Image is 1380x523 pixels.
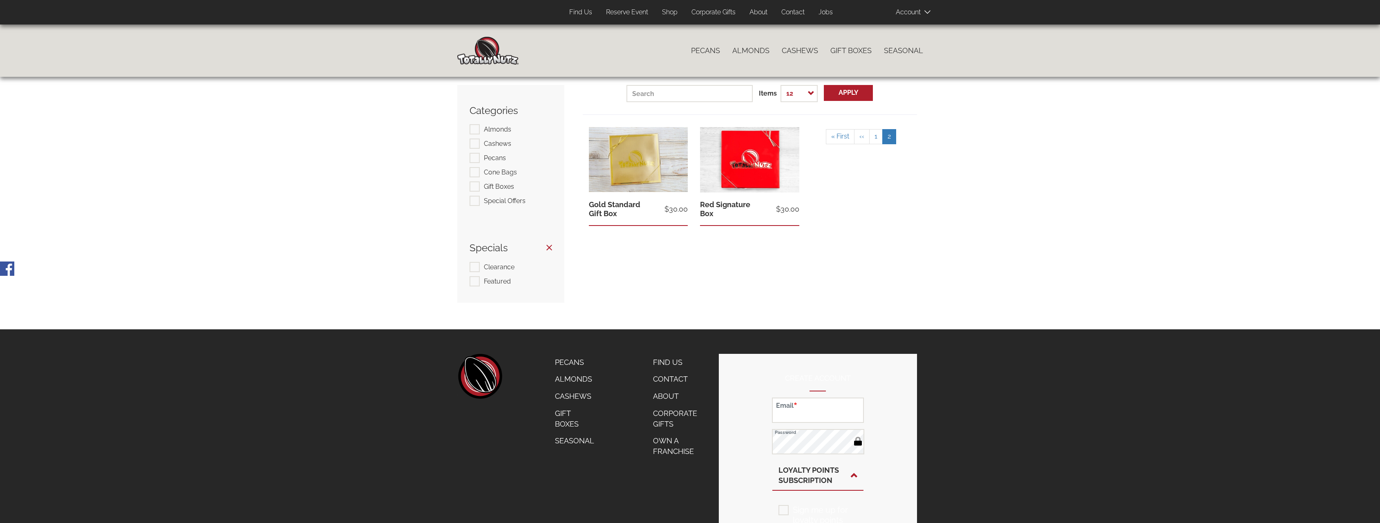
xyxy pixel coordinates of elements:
h3: Specials [470,243,552,253]
img: gold signature 4-choice gift box with gold on gold totally nutz logo, box on a light wood background [589,127,688,192]
a: 1 [869,129,883,144]
a: home [457,354,502,399]
a: 2 [882,129,896,144]
h2: Create Account [772,374,864,391]
a: Corporate Gifts [685,4,742,20]
a: Reserve Event [600,4,654,20]
img: Home [457,37,519,65]
label: Items [759,89,777,98]
a: Almonds [726,42,776,59]
span: Cashews [484,140,511,148]
span: Cone Bags [484,168,517,176]
a: Find Us [563,4,598,20]
span: Clearance [484,263,514,271]
a: Contact [647,371,713,388]
a: Seasonal [878,42,929,59]
a: Gift Boxes [824,42,878,59]
a: Red Signature Box [700,200,750,218]
a: Gift Boxes [549,405,600,432]
img: 4-choice red signature gift box viewed from the top [700,127,799,193]
span: Pecans [484,154,506,162]
input: Search [626,85,753,102]
span: « First [831,132,849,140]
a: Cashews [776,42,824,59]
a: Gold Standard Gift Box [589,200,640,218]
a: Shop [656,4,684,20]
input: Email [772,398,864,423]
span: ‹‹ [859,132,864,140]
a: Seasonal [549,432,600,449]
span: Featured [484,277,511,285]
span: Gift Boxes [484,183,514,190]
a: About [647,388,713,405]
button: Apply [824,85,873,101]
a: Find Us [647,354,713,371]
a: Cashews [549,388,600,405]
a: Contact [775,4,811,20]
span: Special Offers [484,197,526,205]
a: Own a Franchise [647,432,713,460]
a: Loyalty points subscription [778,465,857,486]
h3: Categories [470,105,552,116]
a: Corporate Gifts [647,405,713,432]
span: Almonds [484,125,511,133]
a: About [743,4,774,20]
a: Almonds [549,371,600,388]
a: Jobs [812,4,839,20]
a: Pecans [549,354,600,371]
a: Pecans [685,42,726,59]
